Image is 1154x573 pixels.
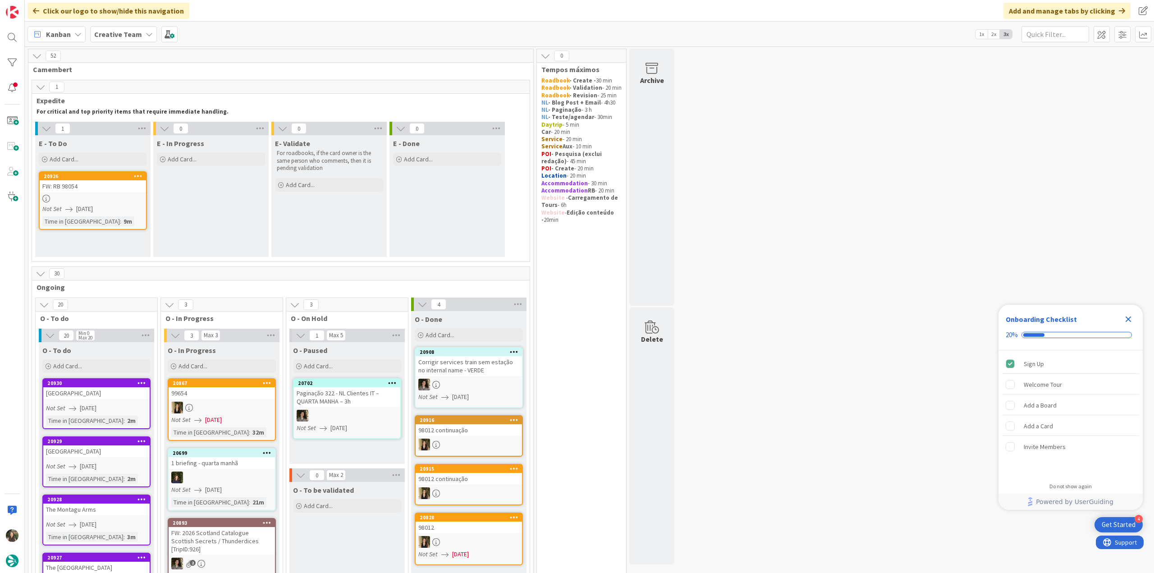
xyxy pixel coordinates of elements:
img: SP [418,487,430,499]
p: - 20 min [541,165,622,172]
p: - 20min [541,209,622,224]
div: Invite Members [1024,441,1066,452]
div: 20928 [47,496,150,503]
img: MS [171,558,183,569]
div: Max 3 [204,333,218,338]
span: O - To be validated [293,486,354,495]
div: 99654 [169,387,275,399]
div: 20% [1006,331,1018,339]
i: Not Set [297,424,316,432]
div: SP [416,487,522,499]
div: FW: 2026 Scotland Catalogue Scottish Secrets / Thunderdices [TripID:926] [169,527,275,555]
strong: Car [541,128,551,136]
div: 20926 [40,172,146,180]
a: 2091698012 continuaçãoSP [415,415,523,457]
strong: - Validation [569,84,602,92]
span: : [249,497,250,507]
div: The Montagu Arms [43,504,150,515]
div: Max 2 [329,473,343,477]
strong: - Paginação [548,106,582,114]
strong: Roadbook [541,77,569,84]
strong: Website [541,209,565,216]
strong: - Create - [569,77,596,84]
span: 52 [46,50,61,61]
span: [DATE] [80,403,96,413]
span: [DATE] [80,462,96,471]
span: : [124,416,125,426]
div: Paginação 322 - NL Clientes IT – QUARTA MANHA – 3h [294,387,400,407]
div: 2m [125,474,138,484]
div: Click our logo to show/hide this navigation [27,3,189,19]
strong: For critical and top priority items that require immediate handling. [37,108,229,115]
div: SP [416,439,522,450]
p: - 25 min [541,92,622,99]
div: 20908 [416,348,522,356]
span: O - In Progress [165,314,271,323]
p: - 20 min [541,136,622,143]
div: Sign Up is complete. [1002,354,1139,374]
span: 0 [409,123,425,134]
div: Close Checklist [1121,312,1136,326]
span: [DATE] [205,415,222,425]
div: 20916 [416,416,522,424]
span: 20 [53,299,68,310]
strong: NL [541,113,548,121]
span: Add Card... [168,155,197,163]
div: Sign Up [1024,358,1044,369]
img: avatar [6,555,18,567]
a: 206991 briefing - quarta manhãMCNot Set[DATE]Time in [GEOGRAPHIC_DATA]:21m [168,448,276,511]
img: IG [6,529,18,542]
span: 3 [184,330,199,341]
div: 20929[GEOGRAPHIC_DATA] [43,437,150,457]
div: Welcome Tour is incomplete. [1002,375,1139,394]
div: Min 0 [78,331,89,335]
div: Invite Members is incomplete. [1002,437,1139,457]
span: Ongoing [37,283,518,292]
span: O - On Hold [291,314,397,323]
p: - 20 min [541,84,622,92]
div: MS [169,558,275,569]
span: O - To do [40,314,146,323]
span: 3 [178,299,193,310]
strong: Roadbook [541,92,569,99]
div: Time in [GEOGRAPHIC_DATA] [46,532,124,542]
p: - 20 min [541,128,622,136]
div: SP [169,402,275,413]
i: Not Set [418,550,438,558]
span: 0 [291,123,307,134]
span: E - To Do [39,139,67,148]
i: Not Set [46,404,65,412]
img: MC [171,472,183,483]
span: 4 [431,299,446,310]
strong: NL [541,99,548,106]
div: 20916 [420,417,522,423]
div: 98012 [416,522,522,533]
div: Get Started [1102,520,1136,529]
div: 20867 [169,379,275,387]
div: Add a Card [1024,421,1053,431]
strong: RB [588,187,595,194]
p: - 4h30 [541,99,622,106]
div: 20702Paginação 322 - NL Clientes IT – QUARTA MANHA – 3h [294,379,400,407]
div: Time in [GEOGRAPHIC_DATA] [42,216,120,226]
div: 20699 [173,450,275,456]
span: Add Card... [53,362,82,370]
span: 0 [173,123,188,134]
div: 20828 [416,513,522,522]
strong: Service [541,135,563,143]
span: Tempos máximos [541,65,615,74]
div: 20926FW: RB 98054 [40,172,146,192]
div: Delete [641,334,663,344]
div: 20928 [43,495,150,504]
input: Quick Filter... [1021,26,1089,42]
img: MS [418,379,430,390]
i: Not Set [42,205,62,213]
div: 2086799654 [169,379,275,399]
strong: Accommodation [541,179,588,187]
div: 98012 continuação [416,473,522,485]
strong: Edição conteúdo - [541,209,615,224]
div: Time in [GEOGRAPHIC_DATA] [171,427,249,437]
div: 9m [121,216,134,226]
strong: POI [541,165,551,172]
div: Max 5 [329,333,343,338]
